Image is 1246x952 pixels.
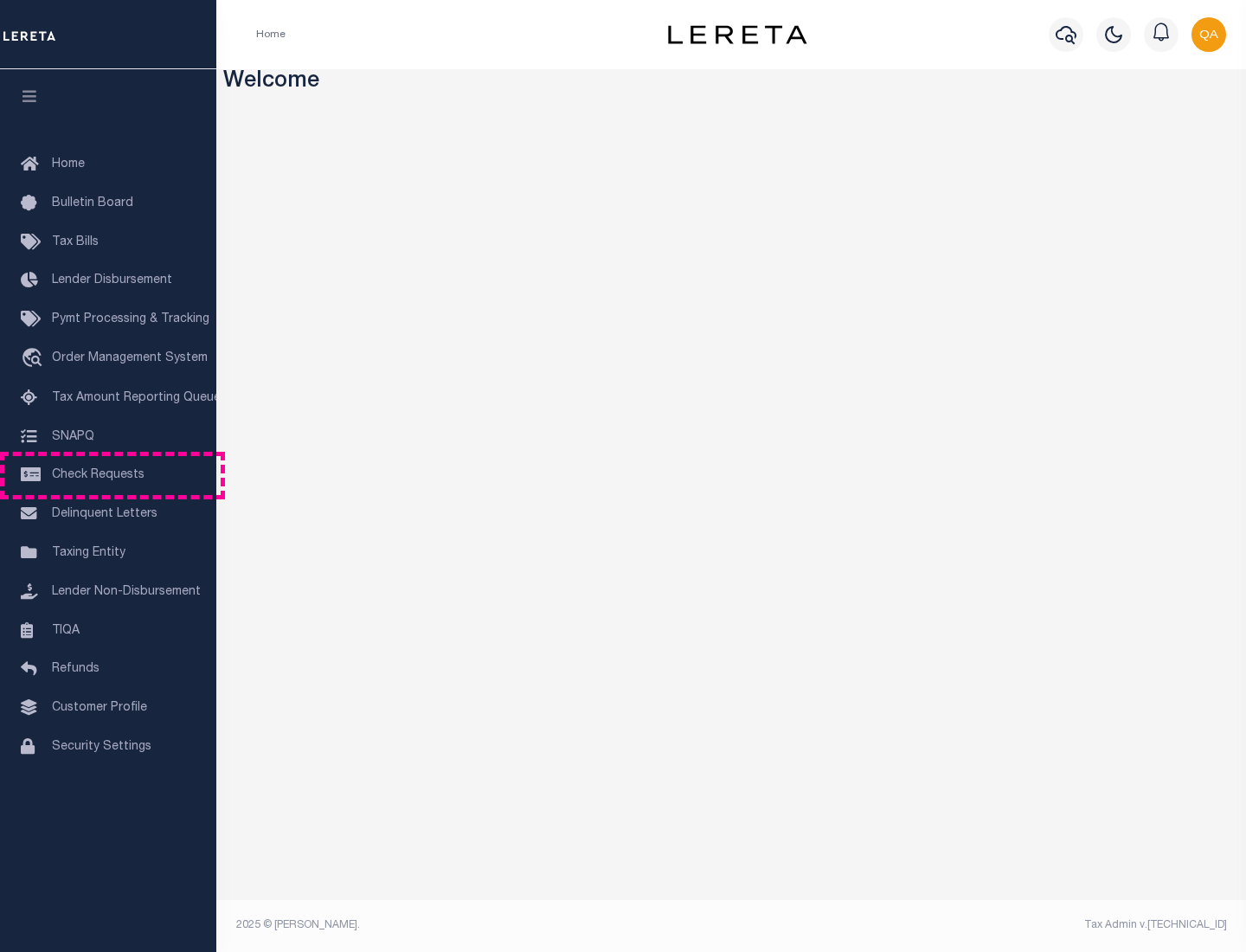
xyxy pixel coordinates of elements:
[52,197,133,209] span: Bulletin Board
[52,313,209,325] span: Pymt Processing & Tracking
[52,352,208,364] span: Order Management System
[223,69,1240,96] h3: Welcome
[668,25,806,44] img: logo-dark.svg
[1191,17,1226,52] img: svg+xml;base64,PHN2ZyB4bWxucz0iaHR0cDovL3d3dy53My5vcmcvMjAwMC9zdmciIHBvaW50ZXItZXZlbnRzPSJub25lIi...
[52,586,201,598] span: Lender Non-Disbursement
[223,917,732,933] div: 2025 © [PERSON_NAME].
[52,469,145,481] span: Check Requests
[52,663,100,675] span: Refunds
[52,508,157,520] span: Delinquent Letters
[744,917,1227,933] div: Tax Admin v.[TECHNICAL_ID]
[52,392,221,404] span: Tax Amount Reporting Queue
[52,274,172,286] span: Lender Disbursement
[256,27,286,42] li: Home
[52,430,94,442] span: SNAPQ
[21,348,48,370] i: travel_explore
[52,547,125,559] span: Taxing Entity
[52,158,85,170] span: Home
[52,702,147,714] span: Customer Profile
[52,624,80,636] span: TIQA
[52,236,99,248] span: Tax Bills
[52,741,151,753] span: Security Settings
